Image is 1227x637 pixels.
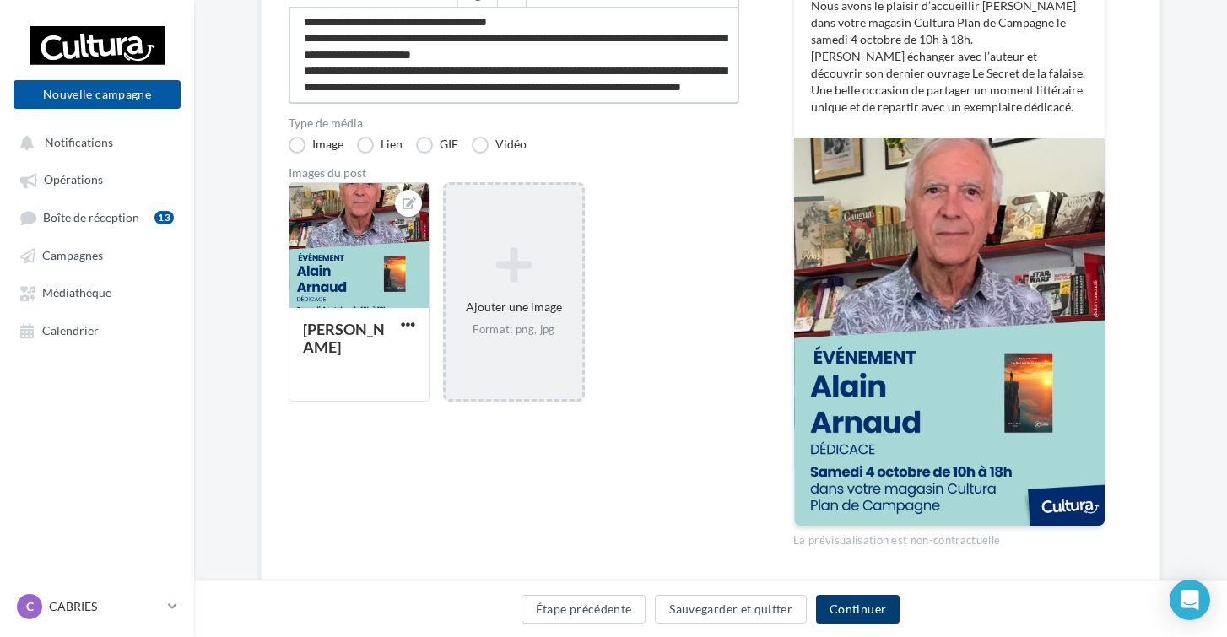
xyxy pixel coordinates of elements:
[522,595,646,624] button: Étape précédente
[49,598,161,615] p: CABRIES
[289,117,739,129] label: Type de média
[10,202,184,233] a: Boîte de réception13
[26,598,34,615] span: C
[357,137,403,154] label: Lien
[10,315,184,345] a: Calendrier
[1170,580,1210,620] div: Open Intercom Messenger
[14,591,181,623] a: C CABRIES
[154,211,174,224] div: 13
[655,595,807,624] button: Sauvegarder et quitter
[44,173,103,187] span: Opérations
[42,248,103,262] span: Campagnes
[793,526,1105,548] div: La prévisualisation est non-contractuelle
[42,286,111,300] span: Médiathèque
[416,137,458,154] label: GIF
[289,137,343,154] label: Image
[289,167,739,179] div: Images du post
[43,210,139,224] span: Boîte de réception
[14,80,181,109] button: Nouvelle campagne
[10,164,184,194] a: Opérations
[10,240,184,270] a: Campagnes
[472,137,527,154] label: Vidéo
[45,135,113,149] span: Notifications
[42,323,99,337] span: Calendrier
[10,277,184,307] a: Médiathèque
[303,320,385,356] div: [PERSON_NAME]
[10,127,177,157] button: Notifications
[816,595,900,624] button: Continuer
